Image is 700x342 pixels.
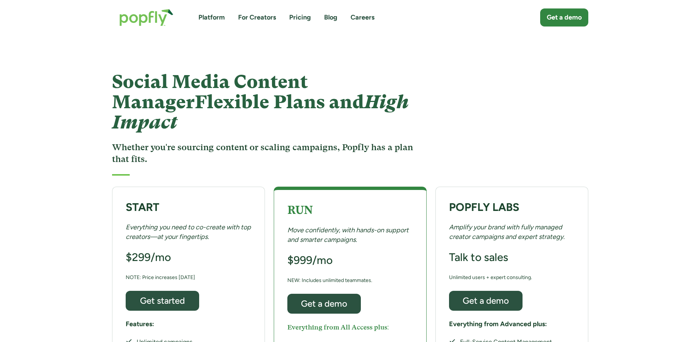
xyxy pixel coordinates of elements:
a: Pricing [289,13,311,22]
a: home [112,1,181,34]
h3: $999/mo [287,253,333,267]
h5: Everything from Advanced plus: [449,320,547,329]
a: Get started [126,291,199,311]
a: For Creators [238,13,276,22]
div: NEW: Includes unlimited teammates. [287,276,372,285]
a: Platform [198,13,225,22]
h5: Everything from All Access plus: [287,322,389,332]
h1: Social Media Content Manager [112,72,417,133]
em: Move confidently, with hands-on support and smarter campaigns. [287,226,409,243]
h3: $299/mo [126,250,171,264]
a: Get a demo [287,294,361,314]
h5: Features: [126,320,154,329]
div: Get a demo [547,13,582,22]
em: Everything you need to co-create with top creators—at your fingertips. [126,223,251,240]
a: Get a demo [449,291,523,311]
h3: Talk to sales [449,250,508,264]
a: Blog [324,13,337,22]
strong: POPFLY LABS [449,200,519,214]
h3: Whether you're sourcing content or scaling campaigns, Popfly has a plan that fits. [112,141,417,165]
div: Get started [132,296,193,305]
em: Amplify your brand with fully managed creator campaigns and expert strategy. [449,223,565,240]
a: Get a demo [540,8,588,27]
strong: RUN [287,204,313,216]
div: Get a demo [456,296,516,305]
strong: START [126,200,159,214]
em: High Impact [112,91,409,133]
div: Unlimited users + expert consulting. [449,273,532,282]
div: Get a demo [294,299,354,308]
div: NOTE: Price increases [DATE] [126,273,195,282]
a: Careers [351,13,374,22]
span: Flexible Plans and [112,91,409,133]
